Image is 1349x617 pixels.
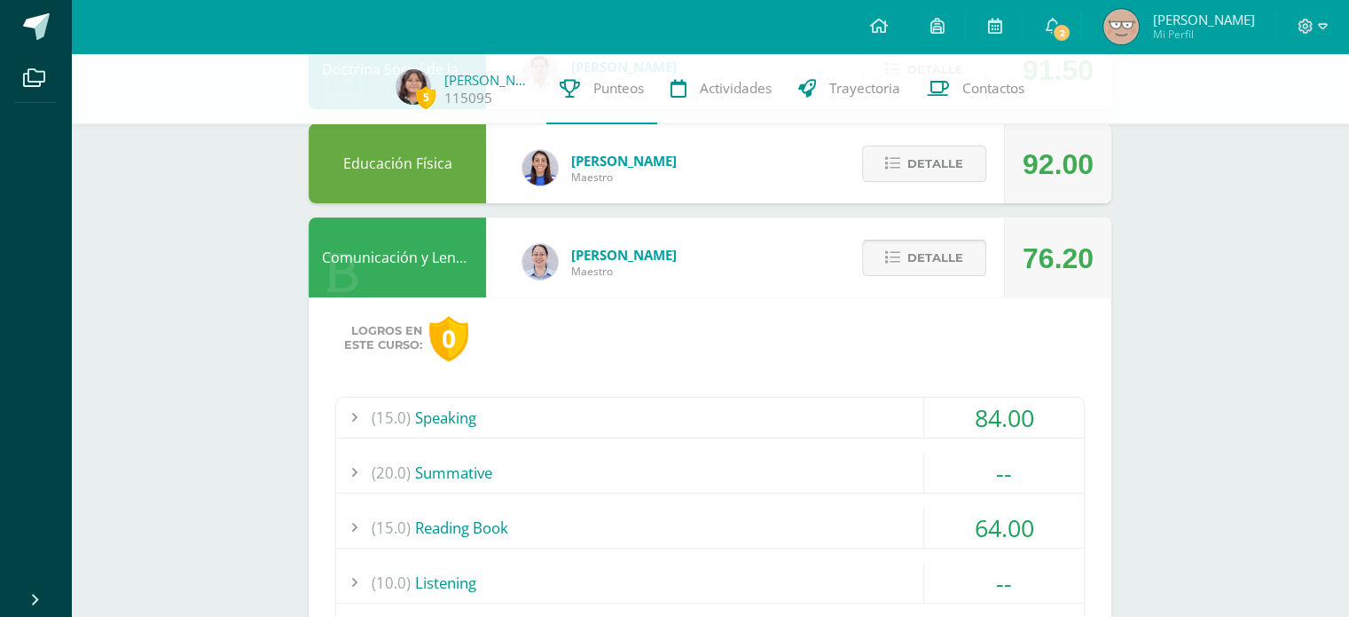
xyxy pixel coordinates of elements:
[336,563,1084,603] div: Listening
[924,563,1084,603] div: --
[1152,11,1254,28] span: [PERSON_NAME]
[1152,27,1254,42] span: Mi Perfil
[785,53,914,124] a: Trayectoria
[372,453,411,493] span: (20.0)
[829,79,900,98] span: Trayectoria
[1052,23,1071,43] span: 2
[336,453,1084,493] div: Summative
[700,79,772,98] span: Actividades
[907,147,963,180] span: Detalle
[1023,124,1094,204] div: 92.00
[372,398,411,438] span: (15.0)
[924,508,1084,548] div: 64.00
[522,244,558,280] img: daba15fc5312cea3888e84612827f950.png
[862,146,986,182] button: Detalle
[444,71,533,89] a: [PERSON_NAME]
[962,79,1024,98] span: Contactos
[344,324,422,352] span: Logros en este curso:
[372,508,411,548] span: (15.0)
[571,170,677,185] span: Maestro
[396,69,431,105] img: 6385b9bb40646df699f92475890a24fe.png
[336,508,1084,548] div: Reading Book
[657,53,785,124] a: Actividades
[336,398,1084,438] div: Speaking
[444,89,492,107] a: 115095
[571,152,677,170] span: [PERSON_NAME]
[1023,218,1094,298] div: 76.20
[309,218,486,297] div: Comunicación y Lenguaje L3 (Inglés) 5
[429,316,468,361] div: 0
[571,246,677,264] span: [PERSON_NAME]
[924,398,1084,438] div: 84.00
[309,123,486,203] div: Educación Física
[862,240,986,276] button: Detalle
[571,264,677,279] span: Maestro
[372,563,411,603] span: (10.0)
[914,53,1038,124] a: Contactos
[416,86,435,108] span: 5
[546,53,657,124] a: Punteos
[907,241,963,274] span: Detalle
[1103,9,1139,44] img: 45a182ade8988a88df802d221fe80c70.png
[593,79,644,98] span: Punteos
[522,150,558,186] img: 0eea5a6ff783132be5fd5ba128356f6f.png
[924,453,1084,493] div: --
